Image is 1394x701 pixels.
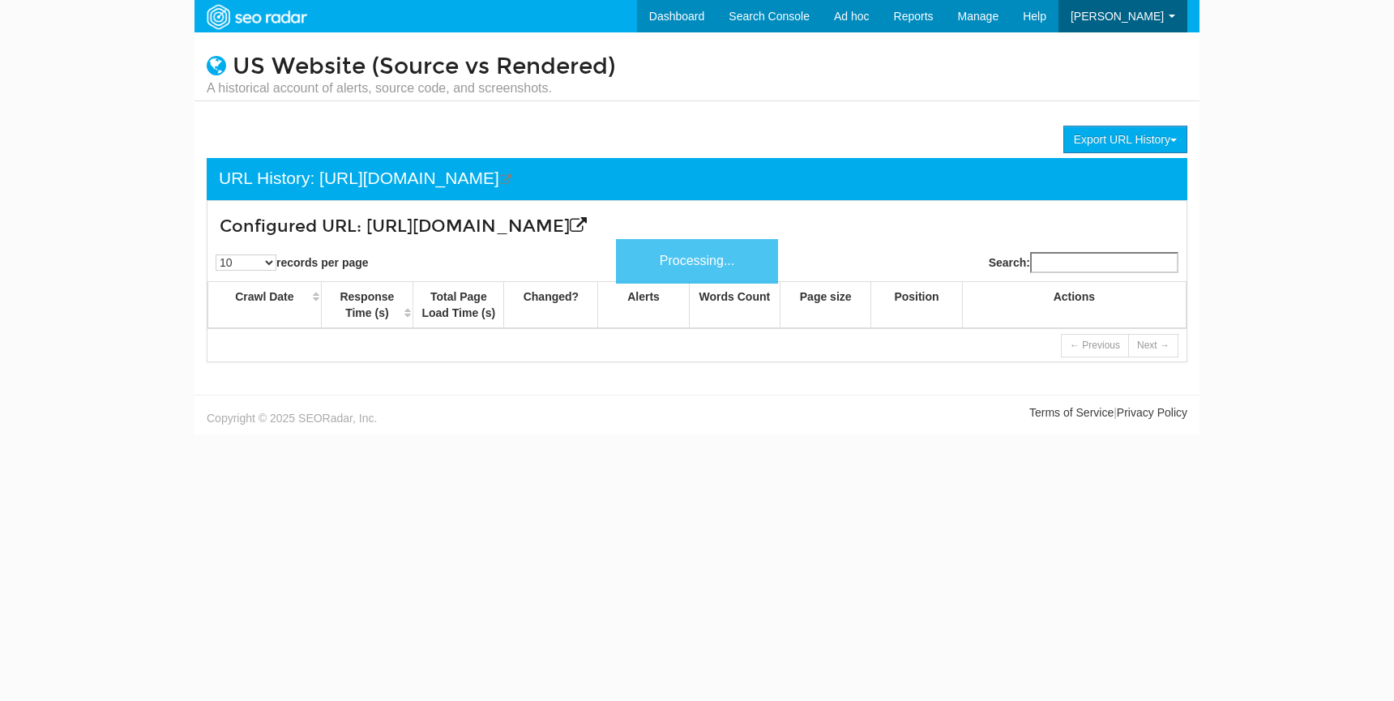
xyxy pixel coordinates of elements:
th: Actions: activate to sort column ascending [962,282,1186,329]
div: | [697,404,1199,421]
th: Words Count: activate to sort column ascending [689,282,780,329]
th: Crawl Date: activate to sort column ascending [208,282,322,329]
th: Response Time (s): activate to sort column ascending [321,282,413,329]
span: Help [1023,10,1046,23]
select: records per page [216,254,276,271]
th: Position: activate to sort column ascending [871,282,962,329]
div: Copyright © 2025 SEORadar, Inc. [195,404,697,426]
span: [PERSON_NAME] [1071,10,1164,23]
span: Ad hoc [834,10,870,23]
th: Page size: activate to sort column ascending [780,282,871,329]
label: records per page [216,254,369,271]
input: Search: [1030,252,1178,273]
img: SEORadar [200,2,312,32]
small: A historical account of alerts, source code, and screenshots. [207,79,615,97]
div: URL History: [URL][DOMAIN_NAME] [219,166,511,192]
th: Changed?: activate to sort column ascending [504,282,598,329]
a: US Website (Source vs Rendered) [233,53,615,80]
th: Total Page Load Time (s): activate to sort column ascending [413,282,504,329]
button: Export URL History [1063,126,1187,153]
a: Next → [1128,334,1178,357]
span: Manage [958,10,999,23]
a: Privacy Policy [1117,406,1187,419]
a: ← Previous [1061,334,1129,357]
h3: Configured URL: [URL][DOMAIN_NAME] [220,217,1011,236]
span: Reports [894,10,934,23]
span: Search Console [729,10,810,23]
div: Processing... [616,239,778,284]
th: Alerts: activate to sort column ascending [598,282,689,329]
a: Terms of Service [1029,406,1114,419]
label: Search: [989,252,1178,273]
